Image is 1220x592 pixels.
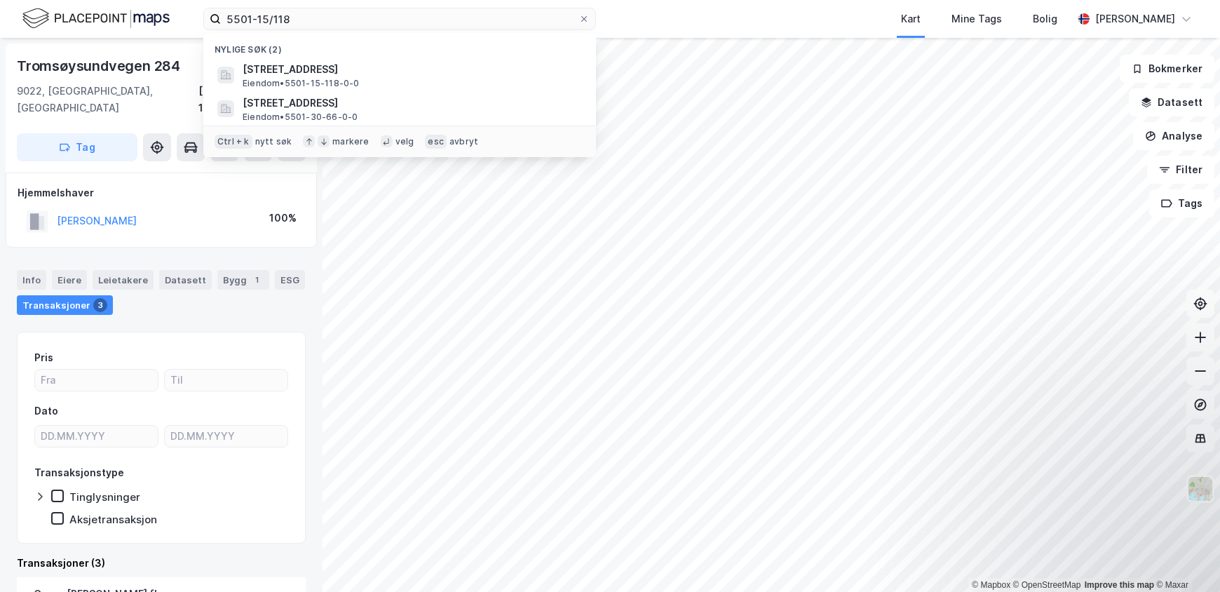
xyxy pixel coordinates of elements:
[243,95,579,112] span: [STREET_ADDRESS]
[35,426,158,447] input: DD.MM.YYYY
[17,270,46,290] div: Info
[69,490,140,504] div: Tinglysninger
[255,136,292,147] div: nytt søk
[972,580,1010,590] a: Mapbox
[35,370,158,391] input: Fra
[93,270,154,290] div: Leietakere
[198,83,306,116] div: [GEOGRAPHIC_DATA], 15/166
[1085,580,1154,590] a: Improve this map
[52,270,87,290] div: Eiere
[1033,11,1057,27] div: Bolig
[332,136,369,147] div: markere
[275,270,305,290] div: ESG
[34,349,53,366] div: Pris
[17,55,183,77] div: Tromsøysundvegen 284
[1120,55,1214,83] button: Bokmerker
[425,135,447,149] div: esc
[17,555,306,572] div: Transaksjoner (3)
[449,136,478,147] div: avbryt
[165,426,287,447] input: DD.MM.YYYY
[17,83,198,116] div: 9022, [GEOGRAPHIC_DATA], [GEOGRAPHIC_DATA]
[221,8,578,29] input: Søk på adresse, matrikkel, gårdeiere, leietakere eller personer
[17,133,137,161] button: Tag
[18,184,305,201] div: Hjemmelshaver
[1095,11,1175,27] div: [PERSON_NAME]
[159,270,212,290] div: Datasett
[203,33,596,58] div: Nylige søk (2)
[217,270,269,290] div: Bygg
[69,513,157,526] div: Aksjetransaksjon
[243,61,579,78] span: [STREET_ADDRESS]
[22,6,170,31] img: logo.f888ab2527a4732fd821a326f86c7f29.svg
[243,78,360,89] span: Eiendom • 5501-15-118-0-0
[1129,88,1214,116] button: Datasett
[1147,156,1214,184] button: Filter
[1133,122,1214,150] button: Analyse
[165,370,287,391] input: Til
[1013,580,1081,590] a: OpenStreetMap
[93,298,107,312] div: 3
[215,135,252,149] div: Ctrl + k
[34,403,58,419] div: Dato
[243,112,358,123] span: Eiendom • 5501-30-66-0-0
[250,273,264,287] div: 1
[269,210,297,227] div: 100%
[951,11,1002,27] div: Mine Tags
[34,464,124,481] div: Transaksjonstype
[901,11,921,27] div: Kart
[395,136,414,147] div: velg
[17,295,113,315] div: Transaksjoner
[1149,189,1214,217] button: Tags
[1187,476,1214,502] img: Z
